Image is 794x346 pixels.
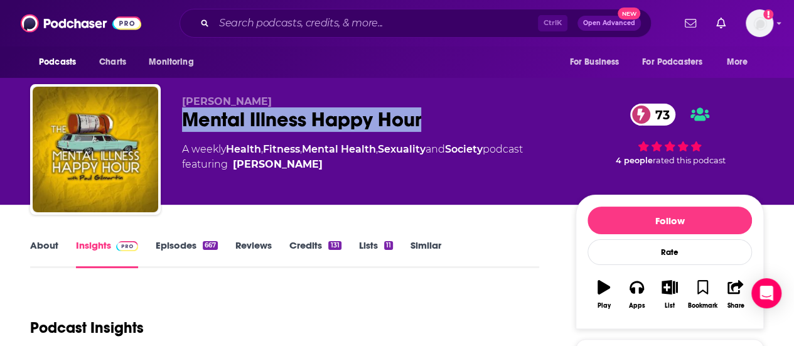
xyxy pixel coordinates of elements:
a: 73 [630,104,676,126]
div: 131 [328,241,341,250]
div: Rate [587,239,752,265]
svg: Add a profile image [763,9,773,19]
div: 73 4 peoplerated this podcast [576,95,764,173]
span: Open Advanced [583,20,635,26]
button: open menu [718,50,764,74]
span: Charts [99,53,126,71]
button: Open AdvancedNew [577,16,641,31]
span: , [261,143,263,155]
button: Play [587,272,620,317]
a: InsightsPodchaser Pro [76,239,138,268]
span: 4 people [616,156,653,165]
div: 667 [203,241,218,250]
a: Show notifications dropdown [711,13,731,34]
button: open menu [30,50,92,74]
button: Follow [587,207,752,234]
span: rated this podcast [653,156,726,165]
a: Charts [91,50,134,74]
a: Credits131 [289,239,341,268]
a: Health [226,143,261,155]
h1: Podcast Insights [30,318,144,337]
img: User Profile [746,9,773,37]
div: A weekly podcast [182,142,523,172]
button: Bookmark [686,272,719,317]
img: Podchaser - Follow, Share and Rate Podcasts [21,11,141,35]
div: 11 [384,241,393,250]
span: More [727,53,748,71]
span: New [618,8,640,19]
div: Search podcasts, credits, & more... [180,9,652,38]
div: Bookmark [688,302,717,310]
img: Podchaser Pro [116,241,138,251]
img: Mental Illness Happy Hour [33,87,158,212]
span: featuring [182,157,523,172]
a: Similar [410,239,441,268]
span: Monitoring [149,53,193,71]
button: Share [719,272,752,317]
div: Open Intercom Messenger [751,278,781,308]
a: Show notifications dropdown [680,13,701,34]
a: Society [445,143,483,155]
span: 73 [643,104,676,126]
div: List [665,302,675,310]
button: open menu [634,50,721,74]
a: Episodes667 [156,239,218,268]
span: For Podcasters [642,53,702,71]
a: Reviews [235,239,272,268]
a: Sexuality [378,143,426,155]
button: Apps [620,272,653,317]
input: Search podcasts, credits, & more... [214,13,538,33]
button: Show profile menu [746,9,773,37]
div: Share [727,302,744,310]
a: Mental Health [302,143,376,155]
a: About [30,239,58,268]
a: Lists11 [359,239,393,268]
a: Fitness [263,143,300,155]
span: Ctrl K [538,15,567,31]
span: [PERSON_NAME] [182,95,272,107]
span: Podcasts [39,53,76,71]
span: Logged in as josefine.kals [746,9,773,37]
button: open menu [561,50,635,74]
button: List [653,272,686,317]
span: and [426,143,445,155]
button: open menu [140,50,210,74]
div: Play [598,302,611,310]
div: [PERSON_NAME] [233,157,323,172]
span: , [300,143,302,155]
div: Apps [629,302,645,310]
span: , [376,143,378,155]
span: For Business [569,53,619,71]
